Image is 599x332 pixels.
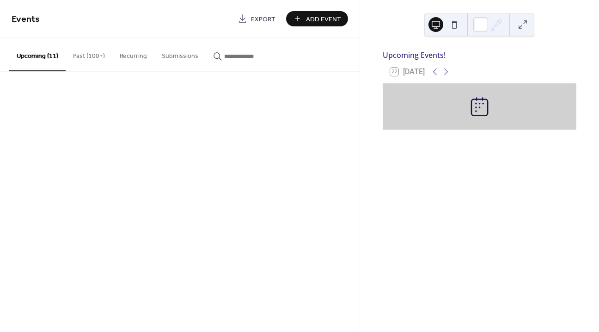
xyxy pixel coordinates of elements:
[9,38,66,71] button: Upcoming (11)
[66,38,112,70] button: Past (100+)
[231,11,282,26] a: Export
[251,14,275,24] span: Export
[12,10,40,28] span: Events
[306,14,341,24] span: Add Event
[383,50,576,61] div: Upcoming Events!
[286,11,348,26] button: Add Event
[112,38,154,70] button: Recurring
[154,38,206,70] button: Submissions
